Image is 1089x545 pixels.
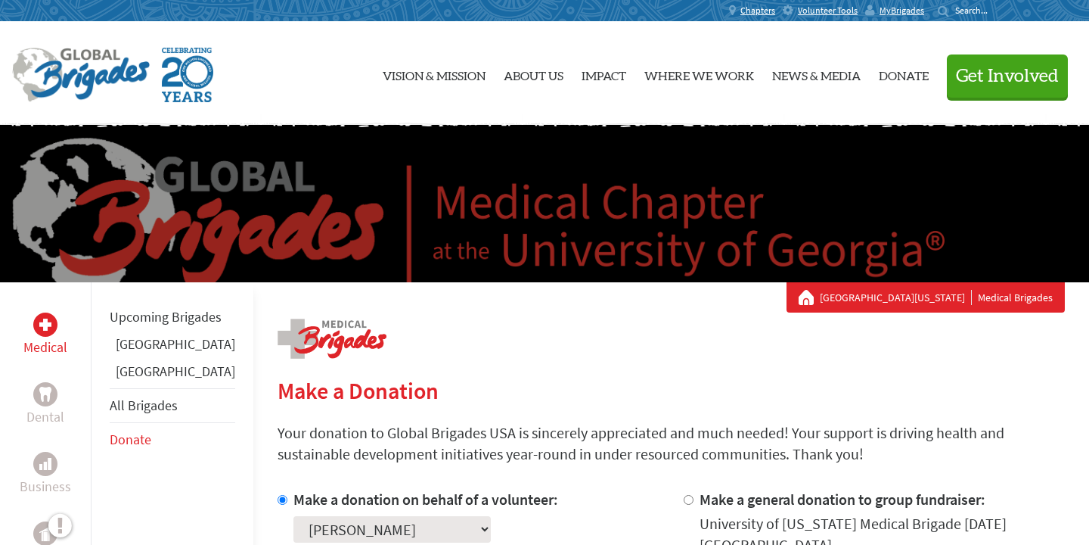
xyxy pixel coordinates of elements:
img: Global Brigades Logo [12,48,150,102]
a: BusinessBusiness [20,452,71,497]
li: Donate [110,423,235,456]
a: News & Media [772,34,861,113]
div: Dental [33,382,57,406]
a: [GEOGRAPHIC_DATA] [116,335,235,353]
span: Volunteer Tools [798,5,858,17]
a: DentalDental [26,382,64,428]
a: [GEOGRAPHIC_DATA][US_STATE] [820,290,972,305]
img: logo-medical.png [278,319,386,359]
a: [GEOGRAPHIC_DATA] [116,363,235,380]
img: Dental [39,387,51,401]
img: Public Health [39,526,51,541]
li: Upcoming Brigades [110,301,235,334]
span: MyBrigades [880,5,924,17]
span: Chapters [740,5,775,17]
input: Search... [955,5,998,16]
li: Ghana [110,334,235,361]
div: Medical [33,313,57,337]
a: Impact [582,34,626,113]
span: Get Involved [956,67,1059,86]
a: Where We Work [644,34,754,113]
p: Business [20,476,71,497]
a: Donate [879,34,929,113]
li: All Brigades [110,388,235,423]
a: Donate [110,431,151,448]
a: About Us [504,34,563,113]
p: Dental [26,406,64,428]
img: Medical [39,319,51,331]
div: Medical Brigades [799,290,1053,305]
p: Your donation to Global Brigades USA is sincerely appreciated and much needed! Your support is dr... [278,422,1065,465]
a: Upcoming Brigades [110,308,222,325]
a: Vision & Mission [383,34,486,113]
a: All Brigades [110,397,178,414]
img: Business [39,458,51,470]
label: Make a donation on behalf of a volunteer: [293,490,558,509]
label: Make a general donation to group fundraiser: [700,490,985,509]
a: MedicalMedical [23,313,67,358]
li: Guatemala [110,361,235,388]
div: Business [33,452,57,476]
img: Global Brigades Celebrating 20 Years [162,48,213,102]
button: Get Involved [947,54,1068,98]
h2: Make a Donation [278,377,1065,404]
p: Medical [23,337,67,358]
